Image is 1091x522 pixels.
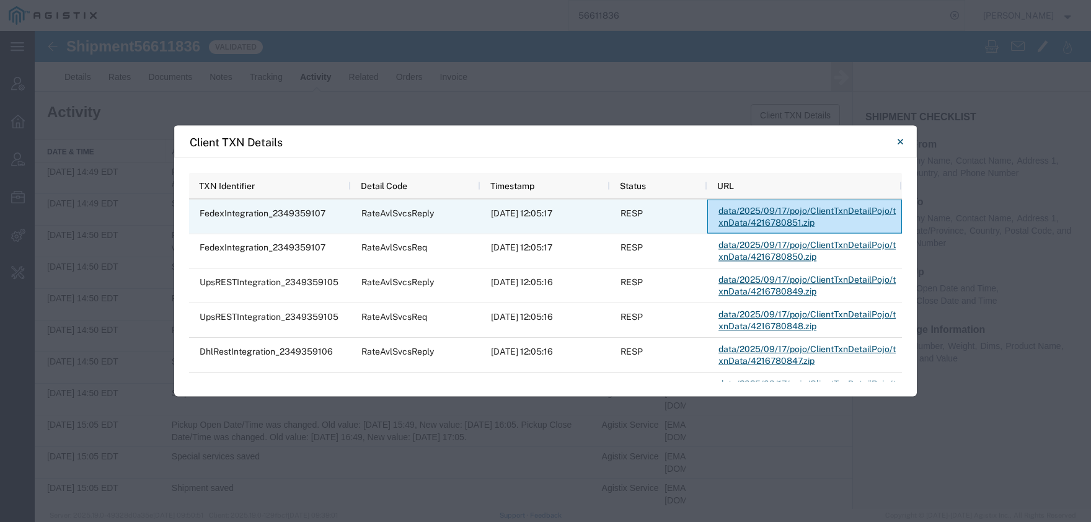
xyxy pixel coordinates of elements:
[717,181,734,191] span: URL
[200,312,338,322] span: UpsRESTIntegration_2349359105
[853,137,870,147] span: City
[491,381,553,391] span: 2025-09-17 12:05:16
[925,137,984,147] span: Phone Number
[624,108,651,131] th: Email: activate to sort column ascending
[131,353,561,384] td: Shipment rated
[131,448,561,479] td: Shipment saved
[630,167,707,190] span: [EMAIL_ADDRESS][DOMAIN_NAME]
[630,325,707,348] span: [EMAIL_ADDRESS][DOMAIN_NAME]
[131,163,561,195] td: Shipment cloned from shipment 54728836
[630,136,707,158] span: [EMAIL_ADDRESS][DOMAIN_NAME]
[200,277,338,287] span: UpsRESTIntegration_2349359105
[630,199,707,221] span: [EMAIL_ADDRESS][DOMAIN_NAME]
[621,242,643,252] span: RESP
[853,265,963,275] span: Pickup Close Date and Time
[490,181,534,191] span: Timestamp
[913,310,942,320] span: Weight
[200,347,333,356] span: DhlRestIntegration_2349359106
[491,277,553,287] span: 2025-09-17 12:05:16
[257,31,306,61] a: Activity
[105,31,166,61] a: Documents
[206,31,257,61] a: Tracking
[877,310,910,320] span: Number
[718,338,896,372] a: data/2025/09/17/pojo/ClientTxnDetailPojo/txnData/4216780847.zip
[831,291,950,306] h4: Package Information
[921,125,979,135] span: Contact Name
[982,125,1023,135] span: Address 1
[131,416,561,448] td: Special services saved
[361,347,434,356] span: RateAvlSvcsReply
[200,242,325,252] span: FedexIntegration_2349359107
[131,384,561,416] td: Pickup Open Date/Time was changed. Old value: [DATE] 15:49, New value: [DATE] 16:05. Pickup Close...
[621,312,643,322] span: RESP
[561,226,624,258] td: Agistix Services
[131,226,561,258] td: Shipment info saved
[131,195,561,226] td: Pickup Open Time was changed. Old value: 00:00, New value: 15:49. Pickup Close Time was changed. ...
[131,108,561,131] th: Activity: activate to sort column ascending
[620,181,646,191] span: Status
[11,8,25,23] img: ←
[561,384,624,416] td: Agistix Services
[561,195,624,226] td: Agistix Services
[561,290,624,321] td: Agistix Services
[361,381,427,391] span: RateAvlSvcsReq
[853,207,911,217] span: Phone Number
[888,130,912,154] button: Close
[361,312,427,322] span: RateAvlSvcsReq
[561,448,624,479] td: Agistix Services
[397,31,441,61] a: Invoice
[630,294,707,316] span: [EMAIL_ADDRESS][DOMAIN_NAME]
[491,312,553,322] span: 2025-09-17 12:05:16
[361,242,427,252] span: RateAvlSvcsReq
[831,81,1044,105] h3: Shipment Checklist
[630,262,707,285] span: [EMAIL_ADDRESS][DOMAIN_NAME]
[945,310,968,320] span: Dims
[190,133,283,150] h4: Client TXN Details
[831,163,888,178] h4: Ship To
[853,252,964,262] span: Pickup Open Date and Time
[131,258,561,290] td: Package(s) and content(s) saved
[131,290,561,321] td: Package(s) and content(s) saved
[561,416,624,448] td: Agistix Services
[873,193,932,206] span: State/Province
[831,105,902,120] h4: Ship From
[718,269,896,303] a: data/2025/09/17/pojo/ClientTxnDetailPojo/txnData/4216780849.zip
[32,7,166,24] h1: Shipment
[901,322,923,332] span: Value
[908,136,922,148] li: and
[174,9,228,23] span: Validated
[561,108,624,131] th: Name: activate to sort column ascending
[630,231,707,253] span: [EMAIL_ADDRESS][DOMAIN_NAME]
[621,381,643,391] span: RESP
[630,420,707,443] span: [EMAIL_ADDRESS][DOMAIN_NAME]
[970,193,1036,206] li: and
[306,31,353,61] a: Related
[621,277,643,287] span: RESP
[921,182,979,192] span: Contact Name
[970,195,1022,205] span: Postal Code
[21,31,65,61] a: Details
[361,181,407,191] span: Detail Code
[491,242,552,252] span: 2025-09-17 12:05:17
[491,208,552,218] span: 2025-09-17 12:05:17
[630,389,707,411] span: [EMAIL_ADDRESS][DOMAIN_NAME]
[621,208,643,218] span: RESP
[12,73,66,89] h1: Activity
[353,31,397,61] a: Orders
[873,137,905,147] span: Country
[65,31,105,61] a: Rates
[561,353,624,384] td: Agistix Services
[561,321,624,353] td: Agistix Services
[657,108,679,131] button: Manage table columns
[853,310,874,320] span: Type
[853,195,870,205] span: City
[853,125,918,135] span: Company Name
[853,322,881,332] span: Pieces
[718,200,896,234] a: data/2025/09/17/pojo/ClientTxnDetailPojo/txnData/4216780851.zip
[561,131,624,163] td: Agistix Services
[718,234,896,268] a: data/2025/09/17/pojo/ClientTxnDetailPojo/txnData/4216780850.zip
[199,181,255,191] span: TXN Identifier
[971,310,1028,320] span: Product Name
[831,233,890,248] h4: Pick Up
[982,182,1023,192] span: Address 1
